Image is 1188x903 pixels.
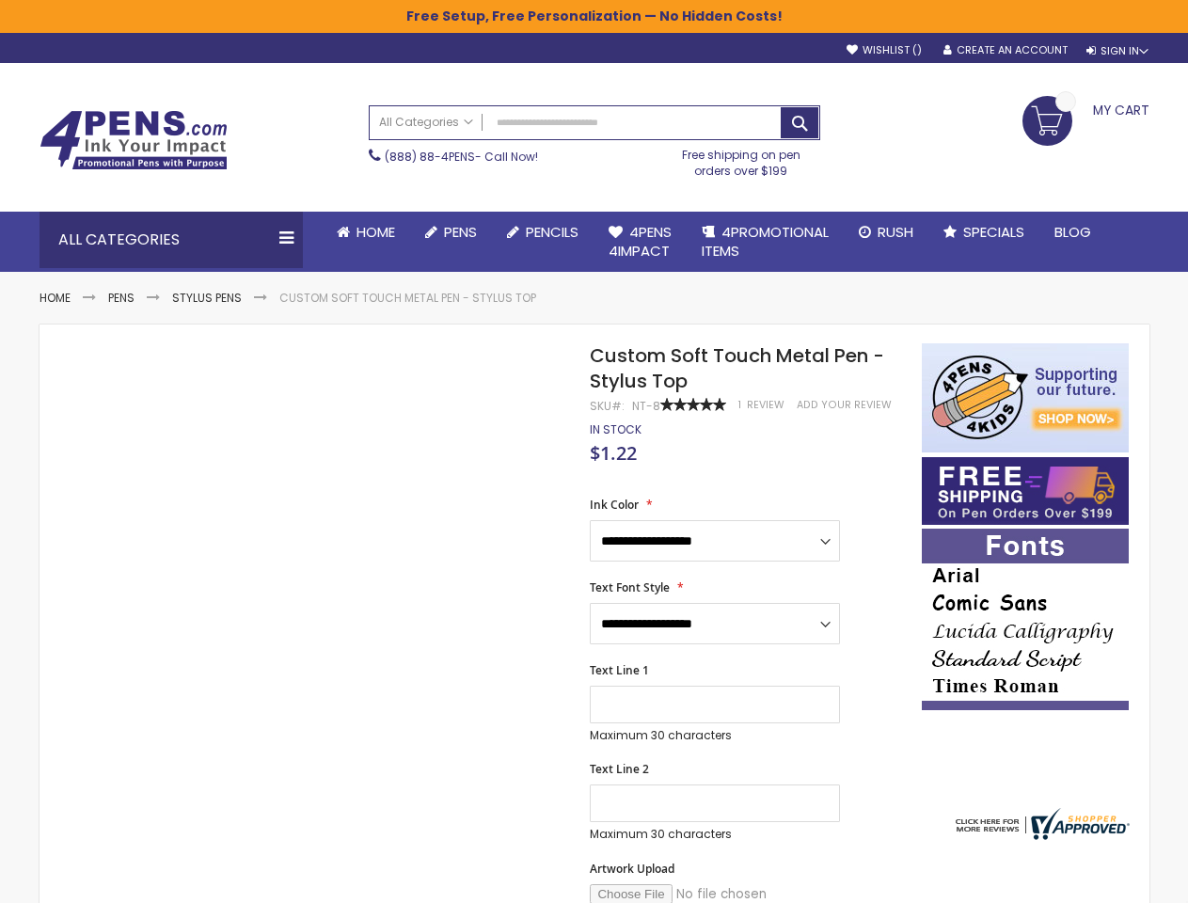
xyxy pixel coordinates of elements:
[662,140,820,178] div: Free shipping on pen orders over $199
[590,422,642,437] div: Availability
[660,398,726,411] div: 100%
[702,222,829,261] span: 4PROMOTIONAL ITEMS
[356,222,395,242] span: Home
[492,212,594,253] a: Pencils
[370,106,483,137] a: All Categories
[590,398,625,414] strong: SKU
[844,212,928,253] a: Rush
[172,290,242,306] a: Stylus Pens
[385,149,475,165] a: (888) 88-4PENS
[40,110,228,170] img: 4Pens Custom Pens and Promotional Products
[738,398,741,412] span: 1
[922,529,1129,710] img: font-personalization-examples
[590,827,840,842] p: Maximum 30 characters
[632,399,660,414] div: NT-8
[928,212,1039,253] a: Specials
[1039,212,1106,253] a: Blog
[385,149,538,165] span: - Call Now!
[963,222,1024,242] span: Specials
[1086,44,1148,58] div: Sign In
[847,43,922,57] a: Wishlist
[590,440,637,466] span: $1.22
[590,728,840,743] p: Maximum 30 characters
[590,421,642,437] span: In stock
[322,212,410,253] a: Home
[609,222,672,261] span: 4Pens 4impact
[590,861,674,877] span: Artwork Upload
[951,808,1130,840] img: 4pens.com widget logo
[526,222,578,242] span: Pencils
[590,761,649,777] span: Text Line 2
[943,43,1068,57] a: Create an Account
[108,290,135,306] a: Pens
[410,212,492,253] a: Pens
[922,457,1129,525] img: Free shipping on orders over $199
[379,115,473,130] span: All Categories
[747,398,784,412] span: Review
[922,343,1129,452] img: 4pens 4 kids
[687,212,844,273] a: 4PROMOTIONALITEMS
[590,662,649,678] span: Text Line 1
[590,497,639,513] span: Ink Color
[951,828,1130,844] a: 4pens.com certificate URL
[797,398,892,412] a: Add Your Review
[444,222,477,242] span: Pens
[1054,222,1091,242] span: Blog
[40,212,303,268] div: All Categories
[738,398,787,412] a: 1 Review
[878,222,913,242] span: Rush
[594,212,687,273] a: 4Pens4impact
[279,291,536,306] li: Custom Soft Touch Metal Pen - Stylus Top
[40,290,71,306] a: Home
[590,579,670,595] span: Text Font Style
[590,342,884,394] span: Custom Soft Touch Metal Pen - Stylus Top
